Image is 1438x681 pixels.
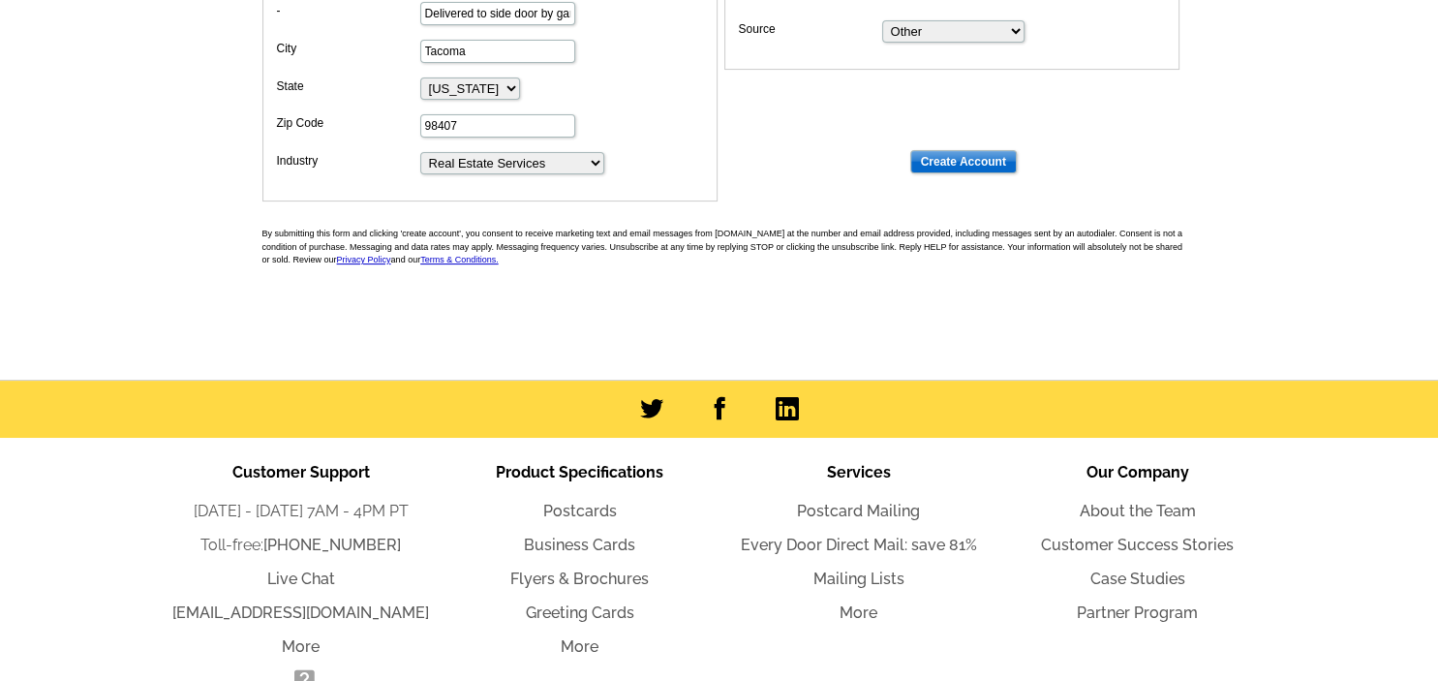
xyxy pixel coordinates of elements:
a: Postcards [543,502,617,520]
a: Postcard Mailing [797,502,920,520]
li: Toll-free: [162,534,441,557]
a: [PHONE_NUMBER] [263,536,401,554]
label: - [277,2,418,19]
label: Industry [277,152,418,170]
a: [EMAIL_ADDRESS][DOMAIN_NAME] [172,604,429,622]
a: Mailing Lists [813,570,904,588]
a: More [561,637,598,656]
p: By submitting this form and clicking 'create account', you consent to receive marketing text and ... [262,228,1192,267]
span: Services [827,463,891,481]
label: Zip Code [277,114,418,132]
a: Business Cards [524,536,635,554]
a: Terms & Conditions. [420,255,499,264]
a: More [282,637,320,656]
a: Customer Success Stories [1041,536,1234,554]
a: Privacy Policy [337,255,391,264]
label: Source [739,20,880,38]
a: More [840,604,877,622]
a: Live Chat [267,570,335,588]
a: Every Door Direct Mail: save 81% [741,536,977,554]
span: Customer Support [232,463,370,481]
label: State [277,77,418,95]
li: [DATE] - [DATE] 7AM - 4PM PT [162,500,441,523]
a: Greeting Cards [526,604,634,622]
span: Product Specifications [496,463,663,481]
a: Flyers & Brochures [510,570,649,588]
label: City [277,40,418,57]
input: Create Account [910,150,1017,173]
iframe: LiveChat chat widget [1051,231,1438,681]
